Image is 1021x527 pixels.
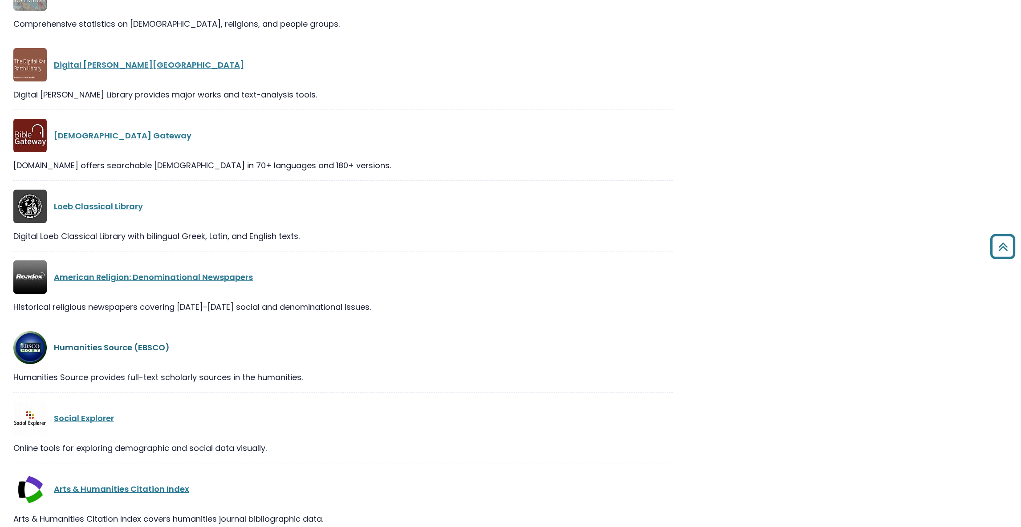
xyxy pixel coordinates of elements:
a: Loeb Classical Library [54,201,143,212]
div: Digital [PERSON_NAME] Library provides major works and text-analysis tools. [13,89,673,101]
div: Arts & Humanities Citation Index covers humanities journal bibliographic data. [13,513,673,525]
a: Social Explorer [54,413,114,424]
div: [DOMAIN_NAME] offers searchable [DEMOGRAPHIC_DATA] in 70+ languages and 180+ versions. [13,159,673,171]
a: Back to Top [987,238,1019,255]
div: Online tools for exploring demographic and social data visually. [13,442,673,454]
div: Humanities Source provides full-text scholarly sources in the humanities. [13,371,673,383]
a: [DEMOGRAPHIC_DATA] Gateway [54,130,191,141]
a: Digital [PERSON_NAME][GEOGRAPHIC_DATA] [54,59,244,70]
a: Arts & Humanities Citation Index [54,483,189,495]
a: American Religion: Denominational Newspapers [54,272,253,283]
div: Comprehensive statistics on [DEMOGRAPHIC_DATA], religions, and people groups. [13,18,673,30]
a: Humanities Source (EBSCO) [54,342,170,353]
div: Historical religious newspapers covering [DATE]-[DATE] social and denominational issues. [13,301,673,313]
div: Digital Loeb Classical Library with bilingual Greek, Latin, and English texts. [13,230,673,242]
